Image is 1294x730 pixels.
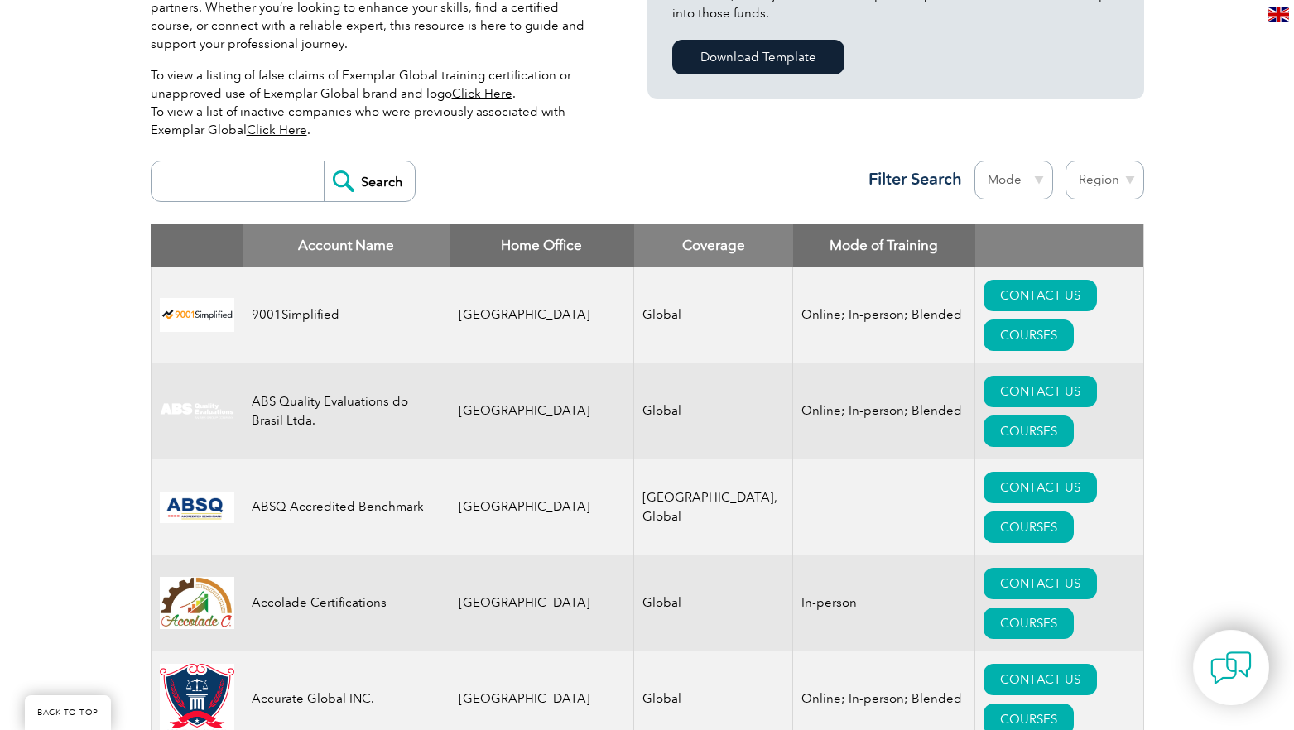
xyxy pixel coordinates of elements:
[984,568,1097,599] a: CONTACT US
[1268,7,1289,22] img: en
[25,695,111,730] a: BACK TO TOP
[793,555,975,651] td: In-person
[634,555,793,651] td: Global
[793,224,975,267] th: Mode of Training: activate to sort column ascending
[984,511,1074,543] a: COURSES
[247,122,307,137] a: Click Here
[151,66,598,139] p: To view a listing of false claims of Exemplar Global training certification or unapproved use of ...
[984,664,1097,695] a: CONTACT US
[450,459,634,555] td: [GEOGRAPHIC_DATA]
[243,224,450,267] th: Account Name: activate to sort column descending
[859,169,962,190] h3: Filter Search
[672,40,844,74] a: Download Template
[984,472,1097,503] a: CONTACT US
[450,363,634,459] td: [GEOGRAPHIC_DATA]
[984,415,1074,447] a: COURSES
[243,555,450,651] td: Accolade Certifications
[243,459,450,555] td: ABSQ Accredited Benchmark
[450,267,634,363] td: [GEOGRAPHIC_DATA]
[450,224,634,267] th: Home Office: activate to sort column ascending
[160,577,234,629] img: 1a94dd1a-69dd-eb11-bacb-002248159486-logo.jpg
[634,459,793,555] td: [GEOGRAPHIC_DATA], Global
[975,224,1143,267] th: : activate to sort column ascending
[793,363,975,459] td: Online; In-person; Blended
[452,86,512,101] a: Click Here
[1210,647,1252,689] img: contact-chat.png
[984,280,1097,311] a: CONTACT US
[984,608,1074,639] a: COURSES
[634,267,793,363] td: Global
[984,376,1097,407] a: CONTACT US
[243,363,450,459] td: ABS Quality Evaluations do Brasil Ltda.
[634,363,793,459] td: Global
[160,402,234,420] img: c92924ac-d9bc-ea11-a814-000d3a79823d-logo.jpg
[984,319,1074,351] a: COURSES
[324,161,415,201] input: Search
[160,298,234,332] img: 37c9c059-616f-eb11-a812-002248153038-logo.png
[793,267,975,363] td: Online; In-person; Blended
[450,555,634,651] td: [GEOGRAPHIC_DATA]
[634,224,793,267] th: Coverage: activate to sort column ascending
[243,267,450,363] td: 9001Simplified
[160,492,234,523] img: cc24547b-a6e0-e911-a812-000d3a795b83-logo.png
